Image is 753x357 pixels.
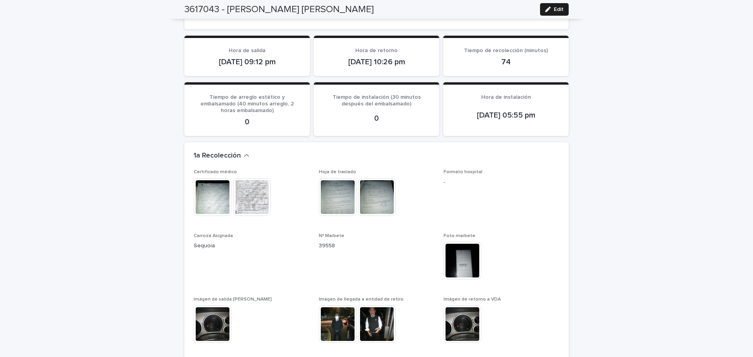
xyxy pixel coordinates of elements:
p: [DATE] 05:55 pm [453,111,559,120]
p: 0 [323,114,430,123]
h2: 3617043 - [PERSON_NAME] [PERSON_NAME] [184,4,374,15]
span: Hora de retorno [355,48,398,53]
span: Imágen de llegada a entidad de retiro [319,297,404,302]
span: Carroza Asignada [194,234,233,238]
span: Tiempo de instalación (30 minutos después del embalsamado) [333,94,421,107]
p: 74 [453,57,559,67]
p: [DATE] 10:26 pm [323,57,430,67]
p: 39558 [319,242,435,250]
span: Hora de salida [229,48,266,53]
span: Edit [554,7,564,12]
span: Tiempo de arreglo estético y embalsamado (40 minutos arreglo, 2 horas embalsamado) [200,94,294,113]
p: Sequoia [194,242,309,250]
button: Edit [540,3,569,16]
span: Foto marbete [444,234,475,238]
span: Hoja de traslado [319,170,356,174]
h2: 1a Recolección [194,152,241,160]
span: Nº Marbete [319,234,344,238]
p: [DATE] 09:12 pm [194,57,300,67]
span: Imágen de salida [PERSON_NAME] [194,297,272,302]
button: 1a Recolección [194,152,249,160]
span: Formato hospital [444,170,482,174]
p: 0 [194,117,300,127]
span: Certificado médico [194,170,237,174]
span: Tiempo de recolección (minutos) [464,48,548,53]
span: Imágen de retorno a VDA [444,297,501,302]
p: - [444,178,559,187]
span: Hora de instalación [481,94,531,100]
